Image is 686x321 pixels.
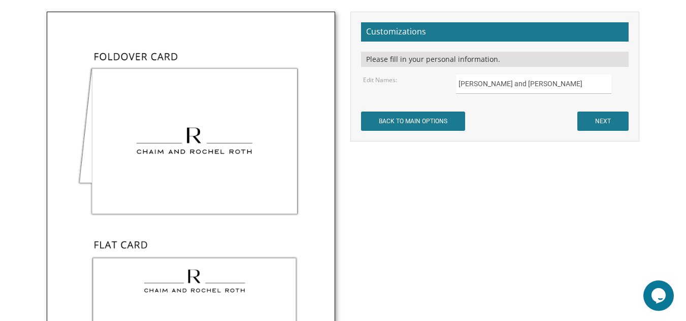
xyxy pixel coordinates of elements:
[363,76,397,84] label: Edit Names:
[361,52,629,67] div: Please fill in your personal information.
[361,112,465,131] input: BACK TO MAIN OPTIONS
[577,112,629,131] input: NEXT
[361,22,629,42] h2: Customizations
[643,280,676,311] iframe: chat widget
